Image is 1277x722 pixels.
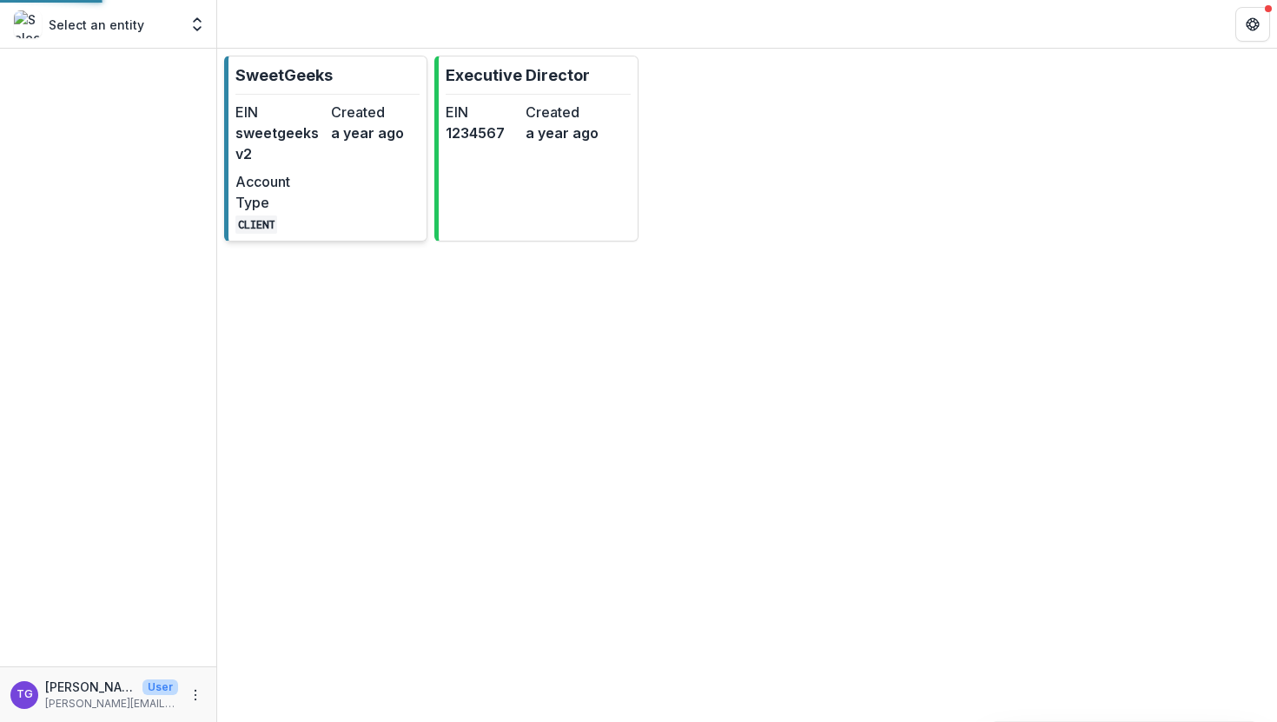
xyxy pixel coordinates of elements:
dt: Created [526,102,599,123]
code: CLIENT [235,215,277,234]
button: Open entity switcher [185,7,209,42]
dd: 1234567 [446,123,519,143]
dd: sweetgeeksv2 [235,123,324,164]
a: SweetGeeksEINsweetgeeksv2Createda year agoAccount TypeCLIENT [224,56,427,242]
p: [PERSON_NAME][EMAIL_ADDRESS][DOMAIN_NAME] [45,696,178,712]
dt: EIN [446,102,519,123]
dt: EIN [235,102,324,123]
a: Executive DirectorEIN1234567Createda year ago [434,56,638,242]
button: More [185,685,206,705]
dd: a year ago [526,123,599,143]
p: User [142,679,178,695]
p: Select an entity [49,16,144,34]
p: SweetGeeks [235,63,333,87]
dd: a year ago [331,123,420,143]
p: [PERSON_NAME] [45,678,136,696]
dt: Created [331,102,420,123]
dt: Account Type [235,171,324,213]
p: Executive Director [446,63,590,87]
div: Theresa Gartland [17,689,33,700]
button: Get Help [1235,7,1270,42]
img: Select an entity [14,10,42,38]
